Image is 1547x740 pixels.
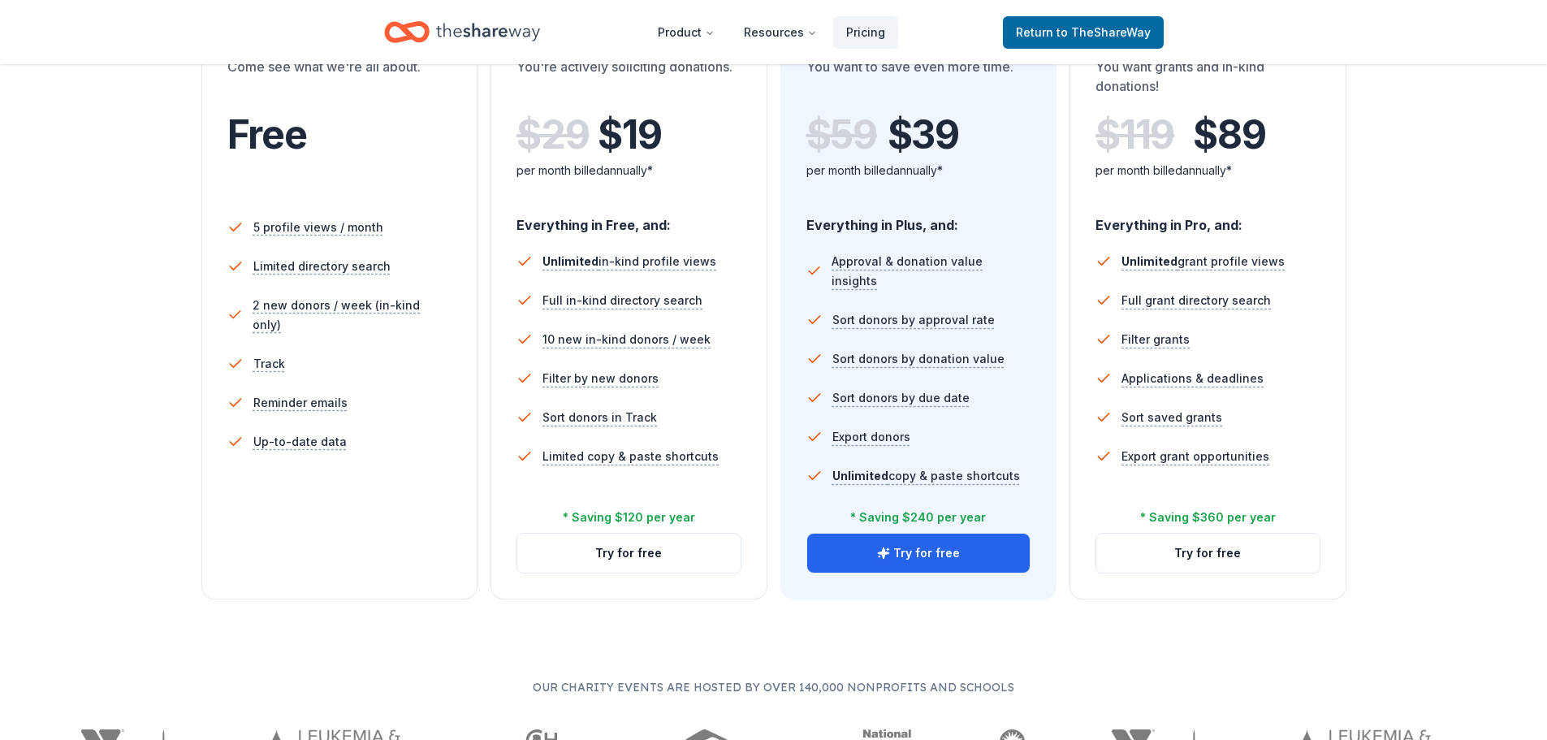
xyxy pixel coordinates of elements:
span: Export grant opportunities [1121,447,1269,466]
span: to TheShareWay [1057,25,1151,39]
div: * Saving $120 per year [563,508,695,527]
a: Home [384,13,540,51]
div: per month billed annually* [1095,161,1320,180]
div: Everything in Free, and: [516,201,741,236]
span: Sort donors by due date [832,388,970,408]
span: Export donors [832,427,910,447]
span: Filter by new donors [542,369,659,388]
div: You're actively soliciting donations. [516,57,741,102]
span: Unlimited [832,469,888,483]
div: * Saving $240 per year [850,508,986,527]
button: Product [645,16,728,49]
span: Reminder emails [253,393,348,413]
span: Unlimited [1121,254,1178,268]
span: $ 39 [888,112,959,158]
span: Full grant directory search [1121,291,1271,310]
button: Try for free [1096,534,1320,573]
span: $ 89 [1193,112,1265,158]
button: Try for free [517,534,741,573]
div: You want grants and in-kind donations! [1095,57,1320,102]
span: 5 profile views / month [253,218,383,237]
span: Sort donors by approval rate [832,310,995,330]
span: copy & paste shortcuts [832,469,1020,483]
div: Everything in Plus, and: [806,201,1031,236]
span: Applications & deadlines [1121,369,1264,388]
span: Full in-kind directory search [542,291,702,310]
div: * Saving $360 per year [1140,508,1276,527]
div: per month billed annually* [516,161,741,180]
span: Limited copy & paste shortcuts [542,447,719,466]
span: Up-to-date data [253,432,347,452]
span: Track [253,354,285,374]
a: Pricing [833,16,898,49]
div: per month billed annually* [806,161,1031,180]
button: Resources [731,16,830,49]
span: Sort donors in Track [542,408,657,427]
span: Filter grants [1121,330,1190,349]
div: You want to save even more time. [806,57,1031,102]
span: Limited directory search [253,257,391,276]
span: Free [227,110,307,158]
span: Sort donors by donation value [832,349,1005,369]
span: 10 new in-kind donors / week [542,330,711,349]
div: Come see what we're all about. [227,57,452,102]
button: Try for free [807,534,1031,573]
a: Returnto TheShareWay [1003,16,1164,49]
span: Sort saved grants [1121,408,1222,427]
span: Return [1016,23,1151,42]
div: Everything in Pro, and: [1095,201,1320,236]
span: Unlimited [542,254,598,268]
span: Approval & donation value insights [832,252,1031,291]
nav: Main [645,13,898,51]
p: Our charity events are hosted by over 140,000 nonprofits and schools [65,677,1482,697]
span: $ 19 [598,112,661,158]
span: 2 new donors / week (in-kind only) [253,296,452,335]
span: grant profile views [1121,254,1285,268]
span: in-kind profile views [542,254,716,268]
